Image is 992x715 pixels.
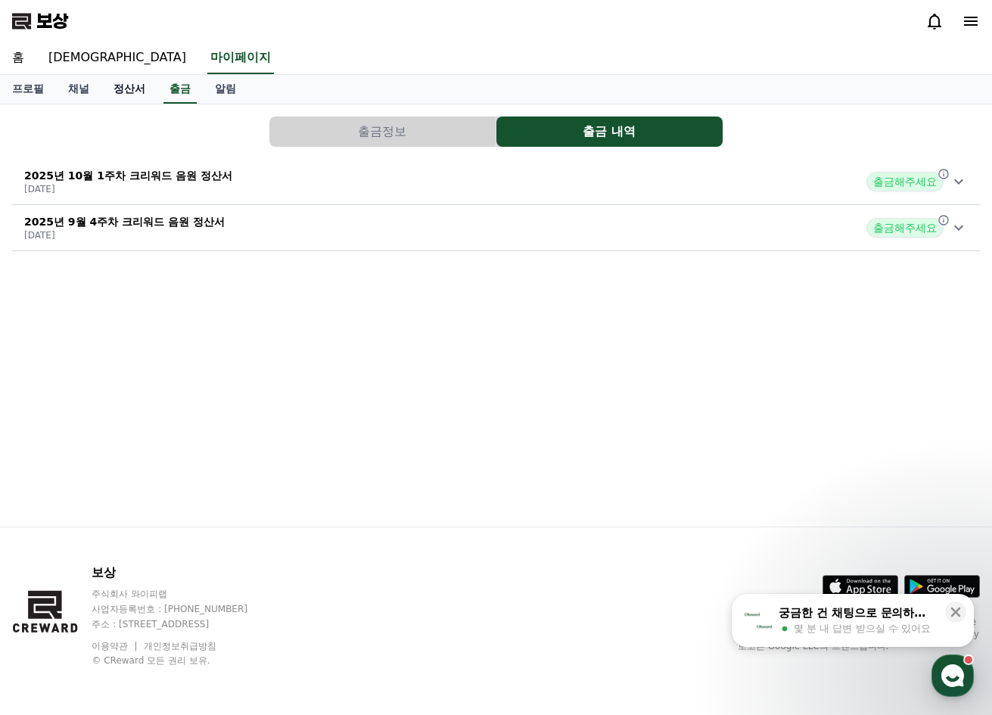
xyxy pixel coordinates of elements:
[12,159,980,205] button: 2025년 10월 1주차 크리워드 음원 정산서 [DATE] 출금해주세요
[358,124,406,138] font: 출금정보
[92,641,139,651] a: 이용약관
[36,11,68,32] font: 보상
[215,82,236,95] font: 알림
[138,503,157,515] span: 대화
[100,480,195,518] a: 대화
[12,82,44,95] font: 프로필
[144,641,216,651] a: 개인정보취급방침
[92,641,128,651] font: 이용약관
[24,169,232,182] font: 2025년 10월 1주차 크리워드 음원 정산서
[738,605,979,651] font: App Store, iCloud, iCloud Drive 및 iTunes Store는 [GEOGRAPHIC_DATA]과 그 나라 및 지역에 등록된 Apple Inc.의 서비스...
[92,655,210,666] font: © CReward 모든 권리 보유.
[92,589,167,599] font: 주식회사 와이피랩
[48,50,186,64] font: [DEMOGRAPHIC_DATA]
[163,75,197,104] a: 출금
[24,230,55,241] font: [DATE]
[68,82,89,95] font: 채널
[48,502,57,514] span: 홈
[203,75,248,104] a: 알림
[12,9,68,33] a: 보상
[496,117,723,147] button: 출금 내역
[873,176,937,188] font: 출금해주세요
[195,480,291,518] a: 설정
[210,50,271,64] font: 마이페이지
[101,75,157,104] a: 정산서
[5,480,100,518] a: 홈
[583,124,636,138] font: 출금 내역
[114,82,145,95] font: 정산서
[873,222,937,234] font: 출금해주세요
[207,42,274,74] a: 마이페이지
[12,205,980,251] button: 2025년 9월 4주차 크리워드 음원 정산서 [DATE] 출금해주세요
[12,50,24,64] font: 홈
[269,117,496,147] button: 출금정보
[169,82,191,95] font: 출금
[92,619,209,630] font: 주소 : [STREET_ADDRESS]
[234,502,252,514] span: 설정
[56,75,101,104] a: 채널
[24,184,55,194] font: [DATE]
[92,565,116,580] font: 보상
[92,604,247,614] font: 사업자등록번호 : [PHONE_NUMBER]
[36,42,198,74] a: [DEMOGRAPHIC_DATA]
[24,216,225,228] font: 2025년 9월 4주차 크리워드 음원 정산서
